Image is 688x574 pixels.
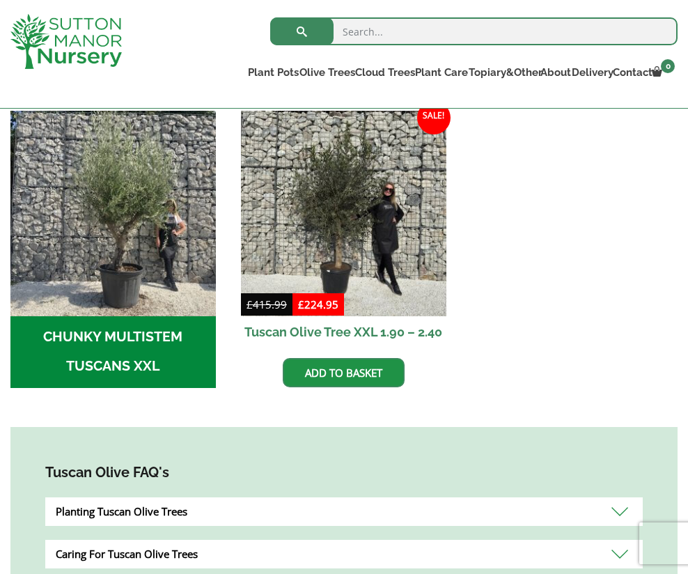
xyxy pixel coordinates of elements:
[661,59,675,73] span: 0
[10,316,216,389] h2: CHUNKY MULTISTEM TUSCANS XXL
[245,63,296,82] a: Plant Pots
[270,17,678,45] input: Search...
[10,111,216,316] img: CHUNKY MULTISTEM TUSCANS XXL
[45,462,643,483] h4: Tuscan Olive FAQ's
[296,63,352,82] a: Olive Trees
[10,14,122,69] img: logo
[298,297,304,311] span: £
[247,297,287,311] bdi: 415.99
[298,297,338,311] bdi: 224.95
[417,101,451,134] span: Sale!
[352,63,412,82] a: Cloud Trees
[45,540,643,568] div: Caring For Tuscan Olive Trees
[650,63,678,82] a: 0
[538,63,569,82] a: About
[247,297,253,311] span: £
[241,316,446,348] h2: Tuscan Olive Tree XXL 1.90 – 2.40
[10,111,216,388] a: Visit product category CHUNKY MULTISTEM TUSCANS XXL
[569,63,611,82] a: Delivery
[45,497,643,526] div: Planting Tuscan Olive Trees
[611,63,650,82] a: Contact
[241,111,446,316] img: Tuscan Olive Tree XXL 1.90 - 2.40
[464,63,538,82] a: Topiary&Other
[283,358,405,387] a: Add to basket: “Tuscan Olive Tree XXL 1.90 - 2.40”
[241,111,446,348] a: Sale! Tuscan Olive Tree XXL 1.90 – 2.40
[412,63,464,82] a: Plant Care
